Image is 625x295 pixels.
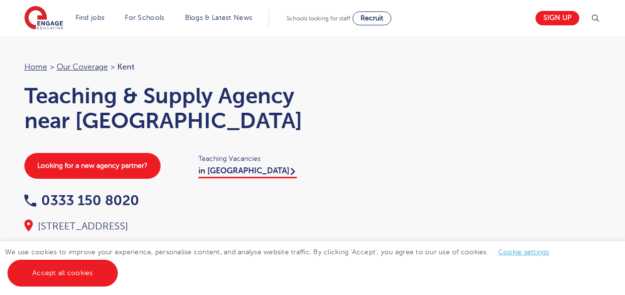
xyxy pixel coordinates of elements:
a: in [GEOGRAPHIC_DATA] [198,166,297,178]
a: Recruit [353,11,391,25]
a: Sign up [536,11,579,25]
h1: Teaching & Supply Agency near [GEOGRAPHIC_DATA] [24,83,303,133]
a: Blogs & Latest News [185,14,253,21]
a: For Schools [125,14,164,21]
span: > [110,63,115,72]
span: Recruit [360,14,383,22]
a: Cookie settings [498,248,549,256]
span: Schools looking for staff [286,15,351,22]
a: Accept all cookies [7,260,118,287]
nav: breadcrumb [24,61,303,74]
img: Engage Education [24,6,63,31]
span: > [50,63,54,72]
div: [STREET_ADDRESS] [24,220,303,233]
a: Our coverage [57,63,108,72]
a: Looking for a new agency partner? [24,153,161,179]
a: Home [24,63,47,72]
span: Kent [117,63,135,72]
span: Teaching Vacancies [198,153,303,164]
a: 0333 150 8020 [24,193,139,208]
a: Find jobs [76,14,105,21]
span: We use cookies to improve your experience, personalise content, and analyse website traffic. By c... [5,248,559,277]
